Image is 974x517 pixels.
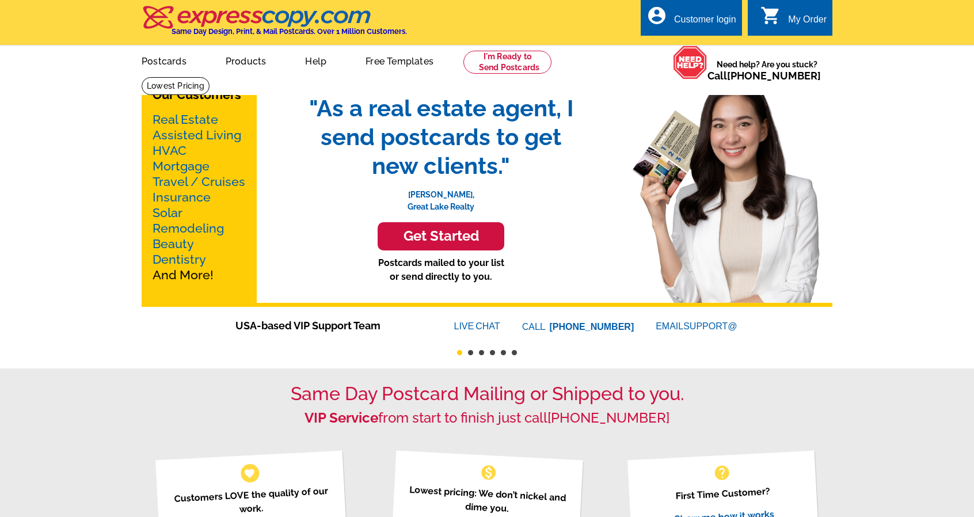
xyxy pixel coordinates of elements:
[457,350,462,355] button: 1 of 6
[468,350,473,355] button: 2 of 6
[153,112,218,127] a: Real Estate
[207,47,285,74] a: Products
[674,14,736,31] div: Customer login
[392,228,490,245] h3: Get Started
[142,383,832,405] h1: Same Day Postcard Mailing or Shipped to you.
[683,320,739,333] font: SUPPORT@
[153,112,246,283] p: And More!
[153,174,245,189] a: Travel / Cruises
[153,143,187,158] a: HVAC
[707,59,827,82] span: Need help? Are you stuck?
[673,45,707,79] img: help
[297,256,585,284] p: Postcards mailed to your list or send directly to you.
[235,318,420,333] span: USA-based VIP Support Team
[153,221,224,235] a: Remodeling
[297,94,585,180] span: "As a real estate agent, I send postcards to get new clients."
[347,47,452,74] a: Free Templates
[153,252,206,267] a: Dentistry
[305,409,378,426] strong: VIP Service
[490,350,495,355] button: 4 of 6
[142,410,832,427] h2: from start to finish just call
[243,467,256,479] span: favorite
[153,206,182,220] a: Solar
[646,13,736,27] a: account_circle Customer login
[646,5,667,26] i: account_circle
[142,14,407,36] a: Same Day Design, Print, & Mail Postcards. Over 1 Million Customers.
[172,27,407,36] h4: Same Day Design, Print, & Mail Postcards. Over 1 Million Customers.
[501,350,506,355] button: 5 of 6
[153,237,194,251] a: Beauty
[297,222,585,250] a: Get Started
[153,128,241,142] a: Assisted Living
[512,350,517,355] button: 6 of 6
[641,482,804,505] p: First Time Customer?
[550,322,634,332] a: [PHONE_NUMBER]
[760,13,827,27] a: shopping_cart My Order
[727,70,821,82] a: [PHONE_NUMBER]
[454,321,500,331] a: LIVECHAT
[760,5,781,26] i: shopping_cart
[707,70,821,82] span: Call
[479,350,484,355] button: 3 of 6
[480,463,498,482] span: monetization_on
[297,180,585,213] p: [PERSON_NAME], Great Lake Realty
[153,190,211,204] a: Insurance
[454,320,476,333] font: LIVE
[153,159,210,173] a: Mortgage
[713,463,731,482] span: help
[123,47,205,74] a: Postcards
[788,14,827,31] div: My Order
[547,409,669,426] a: [PHONE_NUMBER]
[287,47,345,74] a: Help
[522,320,547,334] font: CALL
[656,321,739,331] a: EMAILSUPPORT@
